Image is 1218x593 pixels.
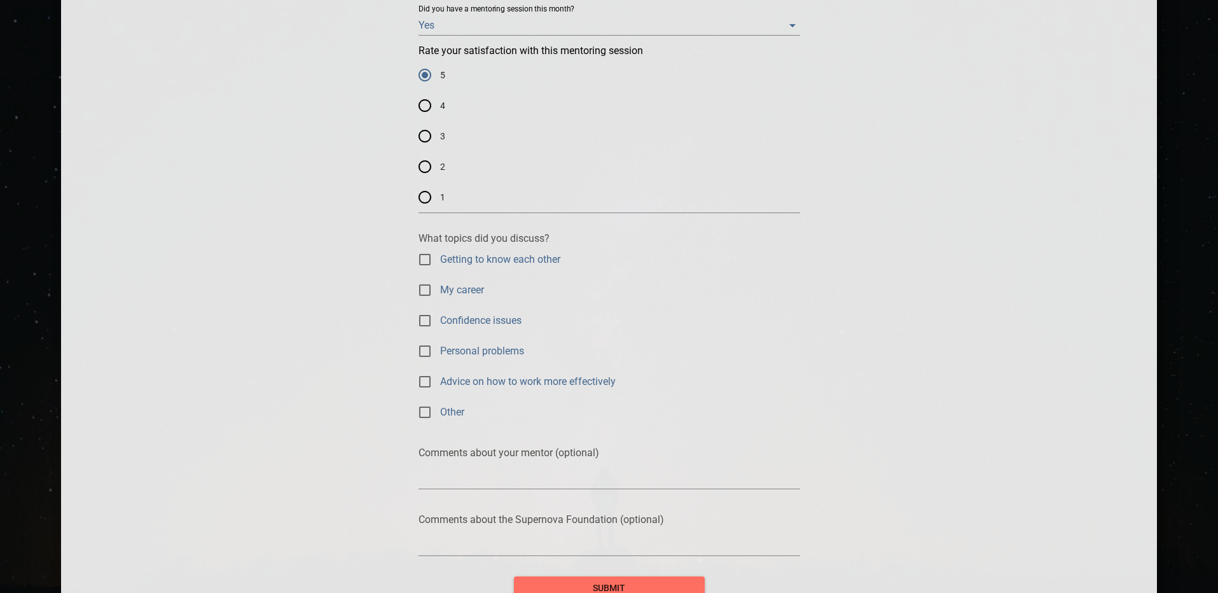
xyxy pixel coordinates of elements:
span: Other [440,405,464,419]
div: Yes [419,15,800,36]
span: My career [440,283,484,297]
span: 5 [440,69,445,82]
p: Comments about the Supernova Foundation (optional) [419,513,800,526]
span: Advice on how to work more effectively [440,374,616,389]
span: 1 [440,191,445,204]
span: Personal problems [440,344,524,358]
p: Comments about your mentor (optional) [419,447,800,459]
span: 3 [440,130,445,143]
span: Getting to know each other [440,252,560,267]
legend: Rate your satisfaction with this mentoring session [419,46,643,56]
span: 4 [440,99,445,113]
div: Rate your satisfaction with this mentoring session [419,60,800,213]
p: What topics did you discuss? [419,232,800,244]
span: 2 [440,160,445,174]
span: Confidence issues [440,313,522,328]
label: Did you have a mentoring session this month? [419,6,574,13]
